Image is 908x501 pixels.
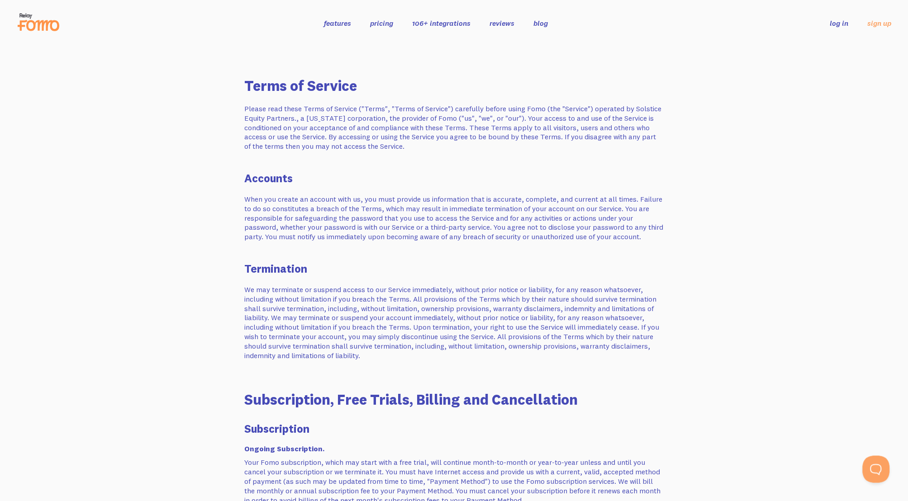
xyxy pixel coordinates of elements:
[245,173,664,184] h3: Accounts
[412,19,471,28] a: 106+ integrations
[830,19,849,28] a: log in
[245,445,664,452] h6: Ongoing Subscription.
[324,19,351,28] a: features
[245,285,664,360] p: We may terminate or suspend access to our Service immediately, without prior notice or liability,...
[245,263,664,274] h3: Termination
[245,79,664,93] h2: Terms of Service
[868,19,892,28] a: sign up
[370,19,393,28] a: pricing
[490,19,514,28] a: reviews
[245,392,664,407] h2: Subscription, Free Trials, Billing and Cancellation
[245,104,664,151] p: Please read these Terms of Service ("Terms", "Terms of Service") carefully before using Fomo (the...
[245,194,664,241] p: When you create an account with us, you must provide us information that is accurate, complete, a...
[863,456,890,483] iframe: Help Scout Beacon - Open
[533,19,548,28] a: blog
[245,423,664,434] h3: Subscription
